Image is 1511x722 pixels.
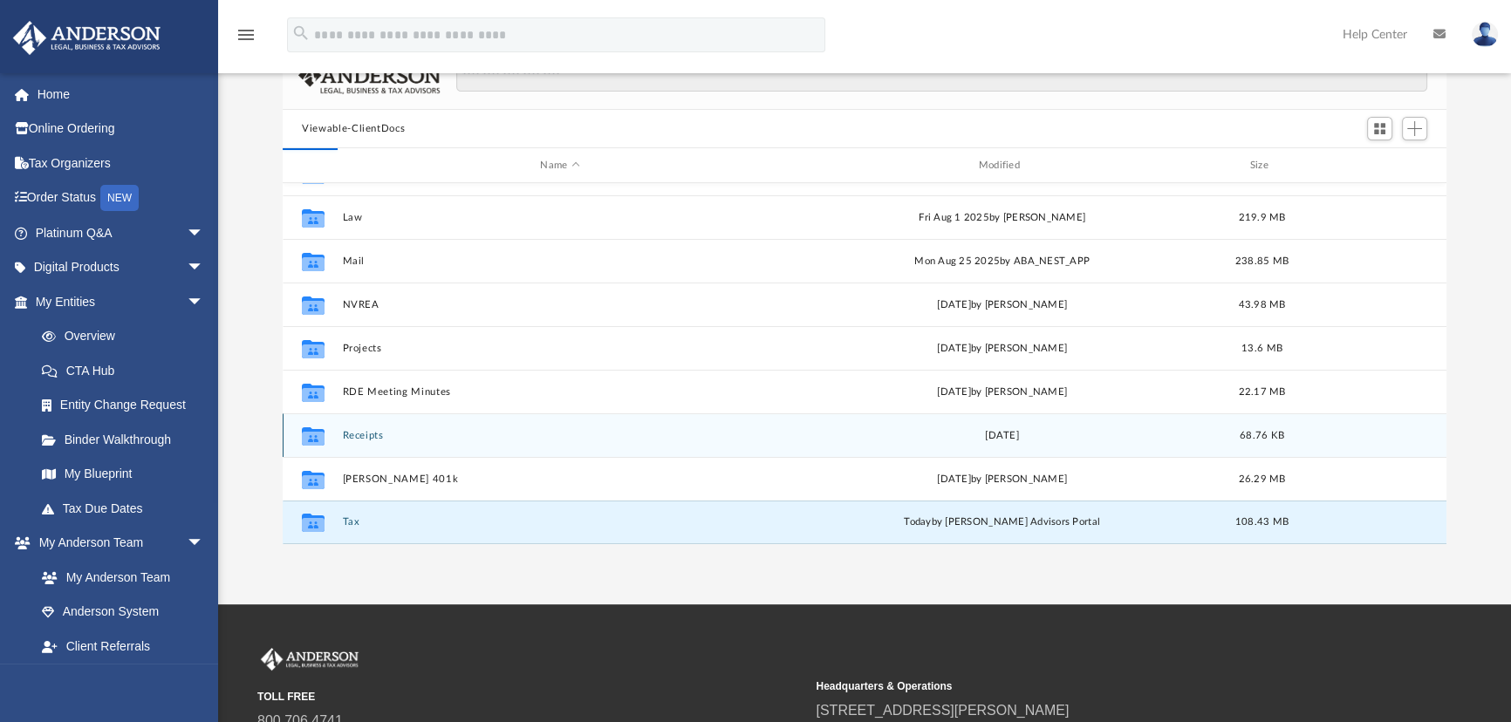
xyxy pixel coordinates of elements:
[24,595,222,630] a: Anderson System
[12,180,230,216] a: Order StatusNEW
[12,250,230,285] a: Digital Productsarrow_drop_down
[24,422,230,457] a: Binder Walkthrough
[24,560,213,595] a: My Anderson Team
[1235,256,1289,266] span: 238.85 MB
[342,158,777,174] div: Name
[343,516,777,528] button: Tax
[785,210,1220,226] div: Fri Aug 1 2025 by [PERSON_NAME]
[1239,387,1286,397] span: 22.17 MB
[187,664,222,699] span: arrow_drop_down
[816,678,1362,694] small: Headquarters & Operations
[187,250,222,286] span: arrow_drop_down
[187,526,222,562] span: arrow_drop_down
[257,689,803,705] small: TOLL FREE
[24,491,230,526] a: Tax Due Dates
[1227,158,1297,174] div: Size
[187,284,222,320] span: arrow_drop_down
[343,299,777,310] button: NVREA
[343,430,777,441] button: Receipts
[24,457,222,492] a: My Blueprint
[12,664,222,698] a: My Documentsarrow_drop_down
[343,343,777,354] button: Projects
[343,386,777,398] button: RDE Meeting Minutes
[100,185,139,211] div: NEW
[343,212,777,223] button: Law
[12,526,222,561] a: My Anderson Teamarrow_drop_down
[24,629,222,664] a: Client Referrals
[1239,300,1286,310] span: 43.98 MB
[456,59,1427,92] input: Search files and folders
[785,385,1220,400] div: [DATE] by [PERSON_NAME]
[904,517,931,527] span: today
[343,255,777,267] button: Mail
[291,24,311,43] i: search
[1239,474,1286,484] span: 26.29 MB
[1241,344,1282,353] span: 13.6 MB
[1472,22,1498,47] img: User Pic
[236,24,256,45] i: menu
[785,428,1220,444] div: [DATE]
[291,158,334,174] div: id
[816,703,1069,718] a: [STREET_ADDRESS][PERSON_NAME]
[785,297,1220,313] div: [DATE] by [PERSON_NAME]
[257,648,362,671] img: Anderson Advisors Platinum Portal
[1240,431,1284,440] span: 68.76 KB
[187,215,222,251] span: arrow_drop_down
[343,473,777,485] button: [PERSON_NAME] 401k
[785,472,1220,487] div: [DATE] by [PERSON_NAME]
[283,183,1446,544] div: grid
[1239,213,1286,222] span: 219.9 MB
[785,254,1220,269] div: Mon Aug 25 2025 by ABA_NEST_APP
[1402,117,1428,141] button: Add
[24,319,230,354] a: Overview
[1235,517,1289,527] span: 108.43 MB
[1367,117,1393,141] button: Switch to Grid View
[236,33,256,45] a: menu
[12,146,230,180] a: Tax Organizers
[785,341,1220,357] div: [DATE] by [PERSON_NAME]
[12,112,230,146] a: Online Ordering
[302,121,405,137] button: Viewable-ClientDocs
[8,21,166,55] img: Anderson Advisors Platinum Portal
[785,514,1220,530] div: by [PERSON_NAME] Advisors Portal
[784,158,1220,174] div: Modified
[12,284,230,319] a: My Entitiesarrow_drop_down
[24,388,230,423] a: Entity Change Request
[1304,158,1426,174] div: id
[12,77,230,112] a: Home
[12,215,230,250] a: Platinum Q&Aarrow_drop_down
[24,353,230,388] a: CTA Hub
